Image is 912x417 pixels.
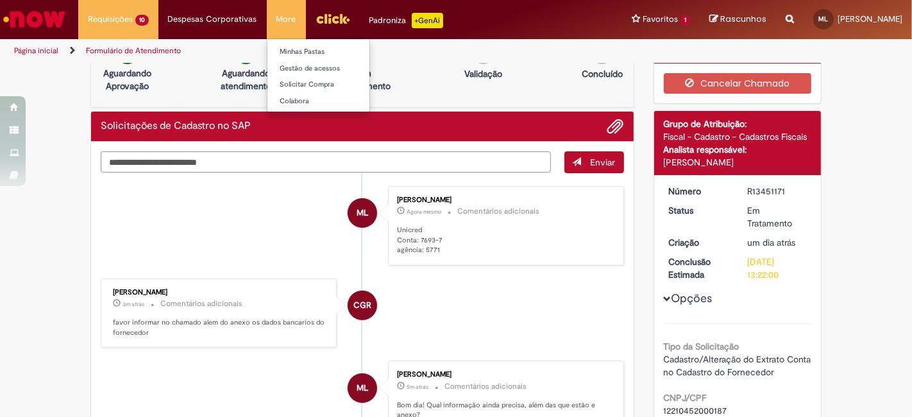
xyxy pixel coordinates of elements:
[113,289,326,296] div: [PERSON_NAME]
[664,73,812,94] button: Cancelar Chamado
[564,151,624,173] button: Enviar
[659,255,738,281] dt: Conclusão Estimada
[407,208,441,216] time: 28/08/2025 10:38:26
[819,15,829,23] span: ML
[276,13,296,26] span: More
[113,318,326,337] p: favor informar no chamado alem do anexo os dados bancarios do fornecedor
[122,300,144,308] time: 28/08/2025 10:35:08
[664,143,812,156] div: Analista responsável:
[397,225,611,255] p: Unicred Conta: 7693-7 agência: 5771
[720,13,766,25] span: Rascunhos
[267,38,370,112] ul: More
[407,383,428,391] span: 5m atrás
[357,198,368,228] span: ML
[215,67,277,92] p: Aguardando atendimento
[444,381,527,392] small: Comentários adicionais
[160,298,242,309] small: Comentários adicionais
[464,67,502,80] p: Validação
[838,13,902,24] span: [PERSON_NAME]
[747,204,807,230] div: Em Tratamento
[659,204,738,217] dt: Status
[357,373,368,404] span: ML
[747,185,807,198] div: R13451171
[680,15,690,26] span: 1
[101,121,251,132] h2: Solicitações de Cadastro no SAP Histórico de tíquete
[267,78,409,92] a: Solicitar Compra
[407,208,441,216] span: Agora mesmo
[664,405,727,416] span: 12210452000187
[747,237,795,248] time: 27/08/2025 09:46:00
[664,156,812,169] div: [PERSON_NAME]
[664,341,739,352] b: Tipo da Solicitação
[135,15,149,26] span: 10
[122,300,144,308] span: 3m atrás
[88,13,133,26] span: Requisições
[747,236,807,249] div: 27/08/2025 09:46:00
[664,392,707,404] b: CNPJ/CPF
[267,62,409,76] a: Gestão de acessos
[397,371,611,379] div: [PERSON_NAME]
[267,45,409,59] a: Minhas Pastas
[407,383,428,391] time: 28/08/2025 10:32:39
[348,291,377,320] div: Camila Garcia Rafael
[14,46,58,56] a: Página inicial
[582,67,623,80] p: Concluído
[643,13,678,26] span: Favoritos
[353,290,371,321] span: CGR
[659,236,738,249] dt: Criação
[412,13,443,28] p: +GenAi
[96,67,158,92] p: Aguardando Aprovação
[10,39,598,63] ul: Trilhas de página
[101,151,551,173] textarea: Digite sua mensagem aqui...
[348,198,377,228] div: Matheus Valentim Damasceno Lima
[1,6,67,32] img: ServiceNow
[369,13,443,28] div: Padroniza
[86,46,181,56] a: Formulário de Atendimento
[168,13,257,26] span: Despesas Corporativas
[267,94,409,108] a: Colabora
[397,196,611,204] div: [PERSON_NAME]
[457,206,539,217] small: Comentários adicionais
[664,130,812,143] div: Fiscal - Cadastro - Cadastros Fiscais
[664,353,814,378] span: Cadastro/Alteração do Extrato Conta no Cadastro do Fornecedor
[316,9,350,28] img: click_logo_yellow_360x200.png
[607,118,624,135] button: Adicionar anexos
[747,255,807,281] div: [DATE] 13:22:00
[664,117,812,130] div: Grupo de Atribuição:
[348,373,377,403] div: Matheus Valentim Damasceno Lima
[747,237,795,248] span: um dia atrás
[591,157,616,168] span: Enviar
[659,185,738,198] dt: Número
[709,13,766,26] a: Rascunhos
